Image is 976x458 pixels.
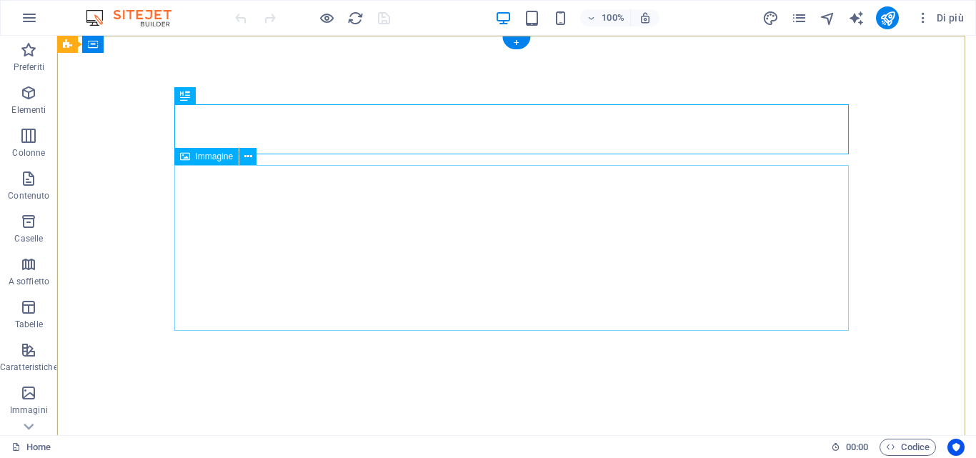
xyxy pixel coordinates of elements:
button: publish [876,6,899,29]
button: Clicca qui per lasciare la modalità di anteprima e continuare la modifica [318,9,335,26]
span: Immagine [196,152,234,161]
button: Usercentrics [947,439,965,456]
span: 00 00 [846,439,868,456]
i: Pagine (Ctrl+Alt+S) [791,10,807,26]
h6: Tempo sessione [831,439,869,456]
span: Di più [916,11,964,25]
button: Di più [910,6,970,29]
button: reload [347,9,364,26]
p: Colonne [12,147,45,159]
p: Immagini [10,404,48,416]
p: Caselle [14,233,43,244]
p: A soffietto [9,276,49,287]
span: Codice [886,439,930,456]
div: + [502,36,530,49]
p: Contenuto [8,190,49,201]
button: 100% [580,9,631,26]
a: Fai clic per annullare la selezione. Doppio clic per aprire le pagine [11,439,51,456]
h6: 100% [602,9,624,26]
button: design [762,9,779,26]
button: text_generator [847,9,865,26]
p: Elementi [11,104,46,116]
p: Tabelle [15,319,43,330]
i: Quando ridimensioni, regola automaticamente il livello di zoom in modo che corrisponda al disposi... [639,11,652,24]
button: Codice [880,439,936,456]
img: Editor Logo [82,9,189,26]
i: Pubblica [880,10,896,26]
i: Design (Ctrl+Alt+Y) [762,10,779,26]
i: Navigatore [820,10,836,26]
span: : [856,442,858,452]
i: AI Writer [848,10,865,26]
button: navigator [819,9,836,26]
button: pages [790,9,807,26]
p: Preferiti [14,61,44,73]
i: Ricarica la pagina [347,10,364,26]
